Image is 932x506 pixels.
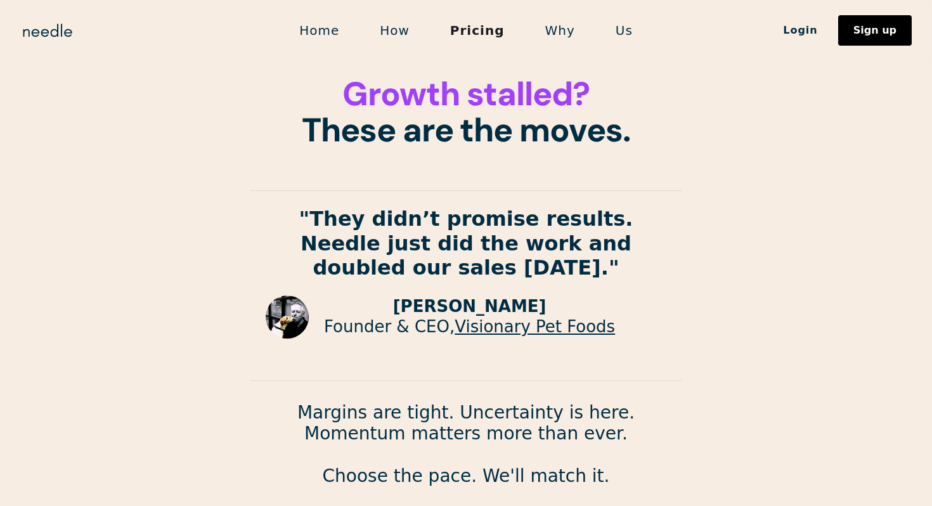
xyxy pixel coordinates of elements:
a: Sign up [838,15,912,46]
a: Pricing [430,17,525,44]
a: Visionary Pet Foods [455,317,615,336]
p: [PERSON_NAME] [324,297,615,316]
p: Margins are tight. Uncertainty is here. Momentum matters more than ever. Choose the pace. We'll m... [250,402,682,487]
a: How [359,17,430,44]
span: Growth stalled? [342,72,589,115]
a: Login [763,20,838,41]
a: Us [595,17,653,44]
div: Sign up [853,25,896,36]
p: Founder & CEO, [324,317,615,337]
a: Why [525,17,595,44]
a: Home [279,17,359,44]
strong: "They didn’t promise results. Needle just did the work and doubled our sales [DATE]." [299,207,633,280]
h1: These are the moves. [250,76,682,148]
